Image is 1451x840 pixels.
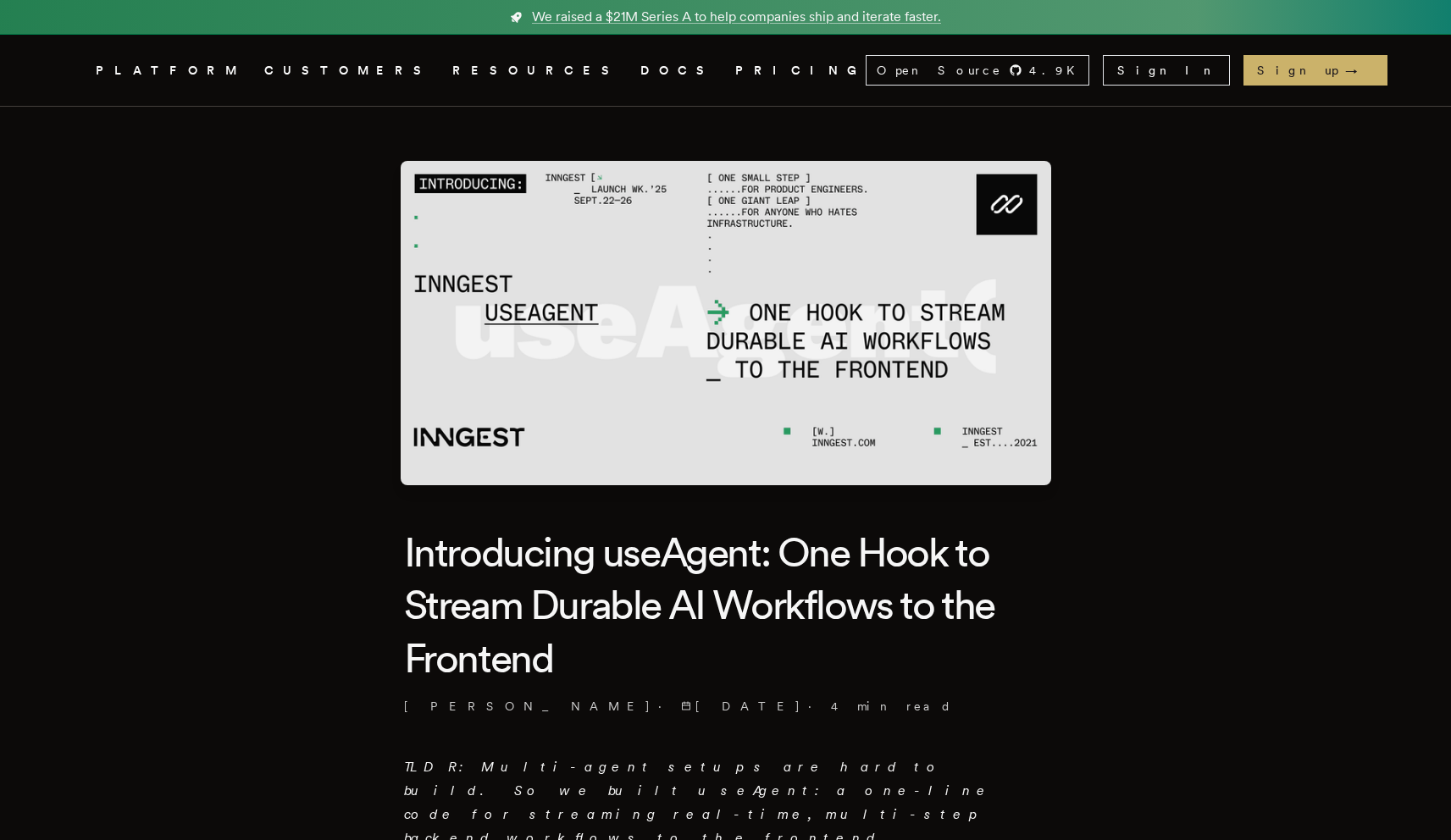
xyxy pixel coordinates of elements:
span: [DATE] [681,698,801,715]
a: Sign In [1103,55,1230,86]
span: 4 min read [831,698,952,715]
span: We raised a $21M Series A to help companies ship and iterate faster. [532,7,941,27]
span: → [1345,62,1374,79]
button: PLATFORM [96,60,244,81]
h1: Introducing useAgent: One Hook to Stream Durable AI Workflows to the Frontend [404,526,1048,684]
a: CUSTOMERS [264,60,432,81]
nav: Global [48,35,1404,106]
p: · · [404,698,1048,715]
span: 4.9 K [1029,62,1085,79]
a: DOCS [640,60,715,81]
a: PRICING [735,60,866,81]
img: Featured image for Introducing useAgent: One Hook to Stream Durable AI Workflows to the Frontend ... [401,161,1051,485]
button: RESOURCES [452,60,620,81]
span: Open Source [877,62,1002,79]
a: Sign up [1243,55,1387,86]
a: [PERSON_NAME] [404,698,651,715]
